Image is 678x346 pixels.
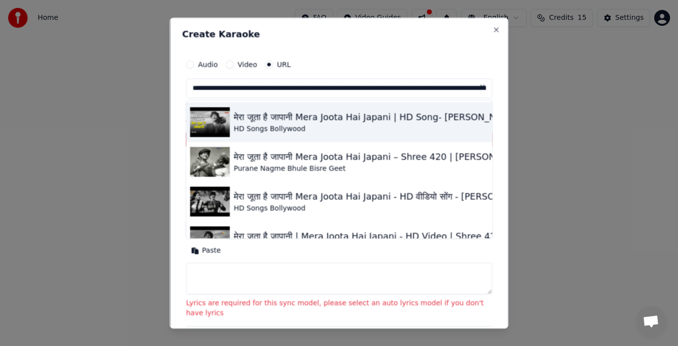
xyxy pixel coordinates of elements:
label: Video [237,61,257,68]
label: URL [277,61,291,68]
img: मेरा जूता है जापानी Mera Joota Hai Japani - HD वीडियो सोंग - मुकेश - राज कपूर [190,187,230,216]
button: Paste [186,243,226,259]
div: LyricsProvide song lyrics or select an auto lyrics model [186,210,492,327]
img: मेरा जूता है जापानी Mera Joota Hai Japani – Shree 420 | Mukesh/ Raj kapoor, Nargis/Shankar-Jaikishan [190,147,230,177]
img: मेरा जूता है जापानी | Mera Joota Hai Japani - HD Video | Shree 420 | Raj Kapoor | Mukesh [190,226,230,256]
p: Lyrics are required for this sync model, please select an auto lyrics model if you don't have lyrics [186,299,492,319]
label: Audio [198,61,218,68]
div: मेरा जूता है जापानी Mera Joota Hai Japani - HD वीडियो सोंग - [PERSON_NAME] - [PERSON_NAME] [234,190,618,204]
div: HD Songs Bollywood [234,204,618,213]
h2: Create Karaoke [182,30,496,39]
div: मेरा जूता है जापानी | Mera Joota Hai Japani - HD Video | Shree 420 | [PERSON_NAME] | Mukesh [234,229,627,243]
img: मेरा जूता है जापानी Mera Joota Hai Japani | HD Song- Raj Kapoor | Mukesh | Superhit Song Shree 420 [190,107,230,137]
